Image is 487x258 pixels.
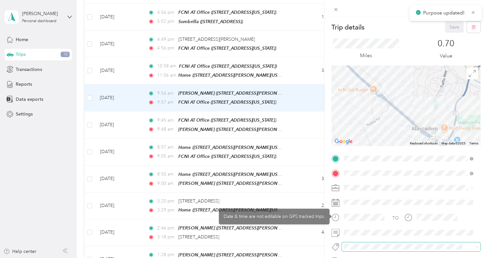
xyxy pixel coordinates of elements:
iframe: Everlance-gr Chat Button Frame [451,222,487,258]
a: Terms (opens in new tab) [469,142,478,145]
div: TO [392,215,399,221]
p: Purpose updated! [423,9,466,17]
p: 0.70 [438,39,454,49]
p: Miles [360,52,372,60]
a: Open this area in Google Maps (opens a new window) [333,137,354,146]
p: Value [440,52,452,60]
span: Map data ©2025 [441,142,466,145]
button: Keyboard shortcuts [410,141,438,146]
img: Google [333,137,354,146]
p: Trip details [331,23,364,32]
div: Date & time are not editable on GPS tracked trips. [219,209,329,224]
